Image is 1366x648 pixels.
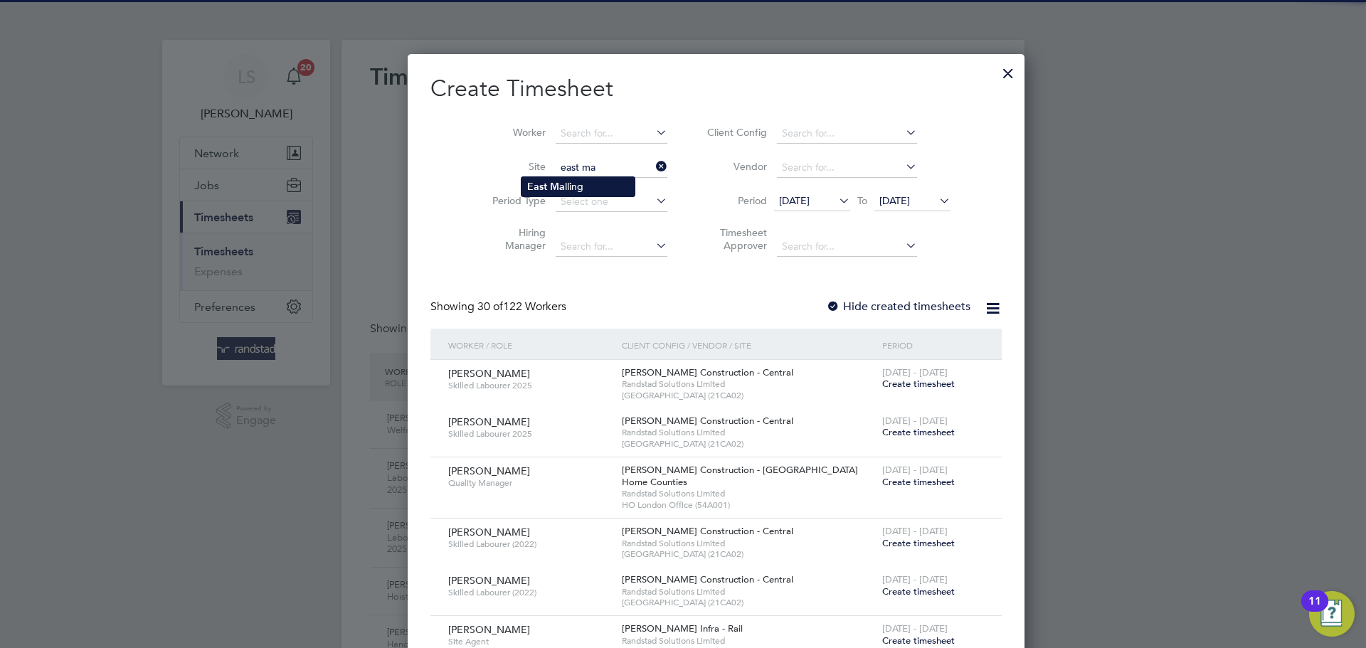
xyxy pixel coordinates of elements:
span: [GEOGRAPHIC_DATA] (21CA02) [622,390,875,401]
span: Create timesheet [882,585,955,597]
div: Client Config / Vendor / Site [618,329,879,361]
span: [DATE] - [DATE] [882,366,948,378]
input: Select one [556,192,667,212]
span: [PERSON_NAME] [448,367,530,380]
input: Search for... [556,237,667,257]
span: [PERSON_NAME] Construction - [GEOGRAPHIC_DATA] Home Counties [622,464,858,488]
span: [PERSON_NAME] Infra - Rail [622,622,743,634]
label: Vendor [703,160,767,173]
span: [DATE] - [DATE] [882,415,948,427]
span: Create timesheet [882,426,955,438]
span: Site Agent [448,636,611,647]
span: Create timesheet [882,476,955,488]
span: [PERSON_NAME] [448,574,530,587]
span: HO London Office (54A001) [622,499,875,511]
div: Showing [430,299,569,314]
span: [DATE] [879,194,910,207]
input: Search for... [777,237,917,257]
span: [GEOGRAPHIC_DATA] (21CA02) [622,438,875,450]
span: 30 of [477,299,503,314]
span: 122 Workers [477,299,566,314]
li: lling [521,177,635,196]
label: Timesheet Approver [703,226,767,252]
label: Hide created timesheets [826,299,970,314]
span: [DATE] - [DATE] [882,622,948,634]
span: Randstad Solutions Limited [622,427,875,438]
span: Randstad Solutions Limited [622,488,875,499]
span: [PERSON_NAME] Construction - Central [622,415,793,427]
input: Search for... [556,158,667,178]
h2: Create Timesheet [430,74,1002,104]
span: [PERSON_NAME] Construction - Central [622,366,793,378]
span: [PERSON_NAME] [448,623,530,636]
span: Quality Manager [448,477,611,489]
span: To [853,191,872,210]
span: [PERSON_NAME] [448,464,530,477]
span: Randstad Solutions Limited [622,378,875,390]
input: Search for... [777,158,917,178]
span: [PERSON_NAME] Construction - Central [622,573,793,585]
span: [DATE] - [DATE] [882,464,948,476]
label: Worker [482,126,546,139]
label: Period [703,194,767,207]
label: Site [482,160,546,173]
span: [PERSON_NAME] Construction - Central [622,525,793,537]
div: 11 [1308,601,1321,620]
label: Period Type [482,194,546,207]
div: Worker / Role [445,329,618,361]
div: Period [879,329,988,361]
span: Skilled Labourer 2025 [448,428,611,440]
span: Create timesheet [882,634,955,647]
span: [GEOGRAPHIC_DATA] (21CA02) [622,597,875,608]
span: [DATE] [779,194,810,207]
span: Randstad Solutions Limited [622,635,875,647]
b: East [527,181,547,193]
span: Randstad Solutions Limited [622,538,875,549]
span: Skilled Labourer (2022) [448,587,611,598]
span: [DATE] - [DATE] [882,573,948,585]
span: [PERSON_NAME] [448,415,530,428]
span: Create timesheet [882,537,955,549]
span: [GEOGRAPHIC_DATA] (21CA02) [622,548,875,560]
span: Skilled Labourer (2022) [448,538,611,550]
button: Open Resource Center, 11 new notifications [1309,591,1355,637]
span: Randstad Solutions Limited [622,586,875,597]
b: Ma [550,181,565,193]
input: Search for... [777,124,917,144]
span: [PERSON_NAME] [448,526,530,538]
label: Client Config [703,126,767,139]
span: [DATE] - [DATE] [882,525,948,537]
label: Hiring Manager [482,226,546,252]
input: Search for... [556,124,667,144]
span: Create timesheet [882,378,955,390]
span: Skilled Labourer 2025 [448,380,611,391]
